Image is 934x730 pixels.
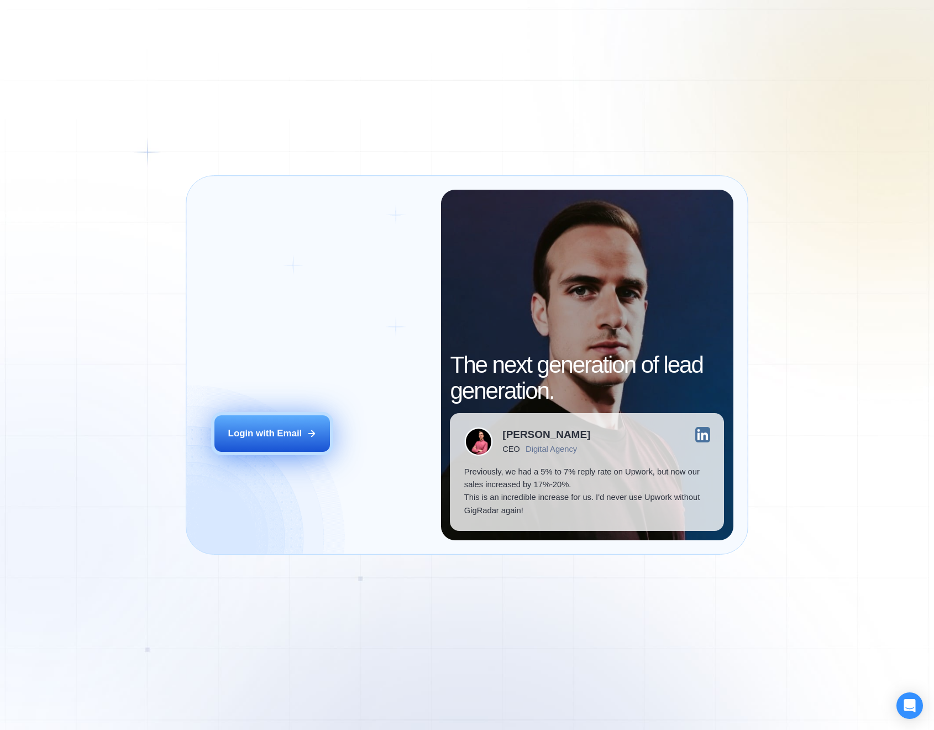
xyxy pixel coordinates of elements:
[896,692,923,719] div: Open Intercom Messenger
[228,427,302,440] div: Login with Email
[464,466,710,517] p: Previously, we had a 5% to 7% reply rate on Upwork, but now our sales increased by 17%-20%. This ...
[214,415,330,451] button: Login with Email
[502,429,590,440] div: [PERSON_NAME]
[450,352,724,404] h2: The next generation of lead generation.
[502,445,520,454] div: CEO
[526,445,577,454] div: Digital Agency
